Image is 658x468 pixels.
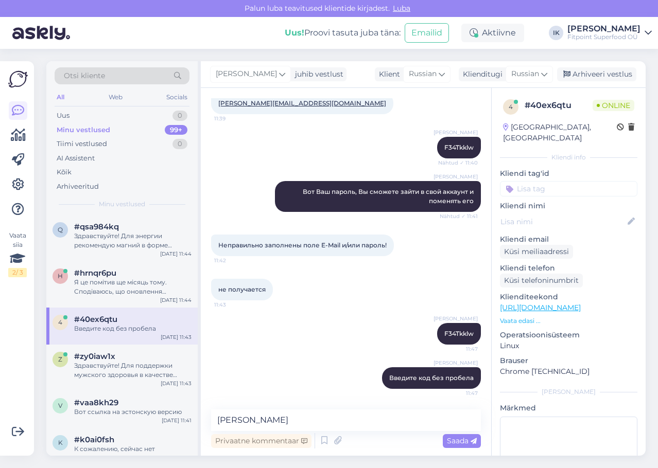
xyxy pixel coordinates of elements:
[434,315,478,322] span: [PERSON_NAME]
[461,24,524,42] div: Aktiivne
[434,359,478,367] span: [PERSON_NAME]
[74,222,119,231] span: #qsa984kq
[74,268,116,278] span: #hrnqr6pu
[58,355,62,363] span: z
[57,139,107,149] div: Tiimi vestlused
[74,407,192,417] div: Вот ссылка на эстонскую версию
[214,257,253,264] span: 11:42
[459,69,503,80] div: Klienditugi
[164,91,189,104] div: Socials
[74,324,192,333] div: Введите код без пробела
[511,68,539,80] span: Russian
[500,181,637,196] input: Lisa tag
[8,231,27,277] div: Vaata siia
[107,91,125,104] div: Web
[161,380,192,387] div: [DATE] 11:43
[434,173,478,181] span: [PERSON_NAME]
[500,263,637,274] p: Kliendi telefon
[439,345,478,353] span: 11:47
[74,231,192,250] div: Здравствуйте! Для энергии рекомендую магний в форме малата – он поддерживает выработку энергии и ...
[74,278,192,296] div: Я це помітив ще місяць тому. Сподіваюсь, що оновлення допоможе. Гарного дня!
[549,26,563,40] div: IK
[438,159,478,167] span: Nähtud ✓ 11:40
[211,409,481,431] textarea: [PERSON_NAME]
[303,188,475,205] span: Вот Ваш пароль, Вы сможете зайти в свой аккаунт и поменять его
[389,374,474,382] span: Введите код без пробела
[409,68,437,80] span: Russian
[74,315,117,324] span: #40ex6qtu
[8,69,28,89] img: Askly Logo
[57,125,110,135] div: Minu vestlused
[500,340,637,351] p: Linux
[567,33,640,41] div: Fitpoint Superfood OÜ
[291,69,343,80] div: juhib vestlust
[405,23,449,43] button: Emailid
[58,402,62,409] span: v
[218,99,386,107] a: [PERSON_NAME][EMAIL_ADDRESS][DOMAIN_NAME]
[593,100,634,111] span: Online
[500,366,637,377] p: Chrome [TECHNICAL_ID]
[285,27,401,39] div: Proovi tasuta juba täna:
[218,285,266,293] span: не получается
[216,68,277,80] span: [PERSON_NAME]
[58,439,63,446] span: k
[444,330,474,337] span: F34Tkklw
[57,111,70,121] div: Uus
[211,434,311,448] div: Privaatne kommentaar
[500,274,583,287] div: Küsi telefoninumbrit
[500,201,637,211] p: Kliendi nimi
[500,387,637,397] div: [PERSON_NAME]
[503,122,617,143] div: [GEOGRAPHIC_DATA], [GEOGRAPHIC_DATA]
[500,153,637,162] div: Kliendi info
[218,241,387,249] span: Неправильно заполнены поле E-Mail и/или пароль!
[64,70,105,81] span: Otsi kliente
[55,91,66,104] div: All
[165,125,187,135] div: 99+
[214,301,253,309] span: 11:43
[375,69,400,80] div: Klient
[500,303,581,312] a: [URL][DOMAIN_NAME]
[58,318,62,326] span: 4
[525,99,593,112] div: # 40ex6qtu
[74,361,192,380] div: Здравствуйте! Для поддержки мужского здоровья в качестве добавок рекомендуется витамин D, цинк, м...
[74,444,192,463] div: К сожалению, сейчас нет возможности забрать заказ из магазина на Pärnu mnt, так как мы ожидаем по...
[172,111,187,121] div: 0
[500,316,637,326] p: Vaata edasi ...
[439,212,478,220] span: Nähtud ✓ 11:41
[500,330,637,340] p: Operatsioonisüsteem
[447,436,477,445] span: Saada
[160,250,192,258] div: [DATE] 11:44
[57,182,99,192] div: Arhiveeritud
[161,333,192,341] div: [DATE] 11:43
[444,143,474,151] span: F34Tkklw
[500,234,637,245] p: Kliendi email
[500,403,637,413] p: Märkmed
[99,200,145,209] span: Minu vestlused
[58,226,63,233] span: q
[8,268,27,277] div: 2 / 3
[285,28,304,38] b: Uus!
[500,355,637,366] p: Brauser
[567,25,652,41] a: [PERSON_NAME]Fitpoint Superfood OÜ
[162,417,192,424] div: [DATE] 11:41
[509,103,513,111] span: 4
[74,435,114,444] span: #k0ai0fsh
[57,167,72,177] div: Kõik
[390,4,413,13] span: Luba
[439,389,478,397] span: 11:47
[57,153,95,164] div: AI Assistent
[500,245,573,259] div: Küsi meiliaadressi
[214,115,253,122] span: 11:39
[74,398,118,407] span: #vaa8kh29
[567,25,640,33] div: [PERSON_NAME]
[172,139,187,149] div: 0
[58,272,63,280] span: h
[160,296,192,304] div: [DATE] 11:44
[74,352,115,361] span: #zy0iaw1x
[500,292,637,302] p: Klienditeekond
[500,216,626,227] input: Lisa nimi
[557,67,636,81] div: Arhiveeri vestlus
[434,129,478,136] span: [PERSON_NAME]
[500,168,637,179] p: Kliendi tag'id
